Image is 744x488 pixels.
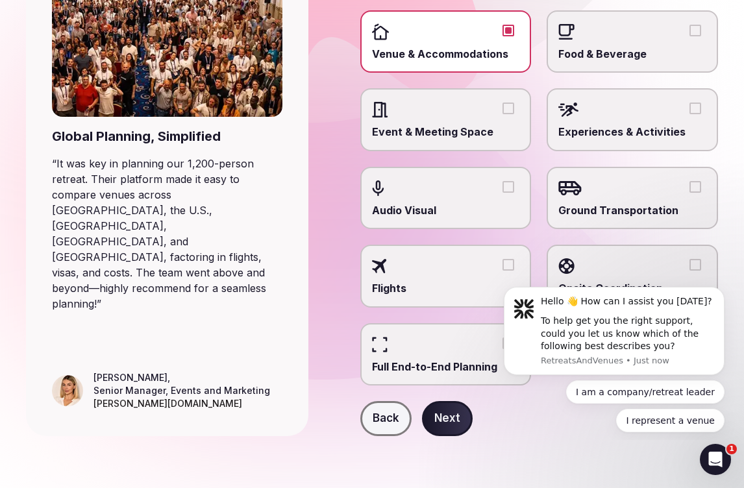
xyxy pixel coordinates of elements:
button: Experiences & Activities [689,103,701,114]
span: Full End-to-End Planning [372,360,520,374]
button: Next [422,401,473,436]
button: Audio Visual [502,181,514,193]
span: Audio Visual [372,203,520,217]
span: Experiences & Activities [558,125,706,139]
img: Triana Jewell-Lujan [52,375,83,406]
span: Ground Transportation [558,203,706,217]
figcaption: , [93,371,270,410]
button: Back [360,401,412,436]
button: Flights [502,259,514,271]
div: [PERSON_NAME][DOMAIN_NAME] [93,397,270,410]
button: Ground Transportation [689,181,701,193]
iframe: Intercom notifications message [484,275,744,440]
span: Event & Meeting Space [372,125,520,139]
button: Food & Beverage [689,25,701,36]
blockquote: “ It was key in planning our 1,200-person retreat. Their platform made it easy to compare venues ... [52,156,282,311]
div: Senior Manager, Events and Marketing [93,384,270,397]
cite: [PERSON_NAME] [93,372,167,383]
span: 1 [726,444,737,454]
button: Event & Meeting Space [502,103,514,114]
div: Global Planning, Simplified [52,127,282,145]
span: Food & Beverage [558,47,706,61]
iframe: Intercom live chat [700,444,731,475]
span: Venue & Accommodations [372,47,520,61]
button: Onsite Coordination [689,259,701,271]
span: Flights [372,281,520,295]
button: Venue & Accommodations [502,25,514,36]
